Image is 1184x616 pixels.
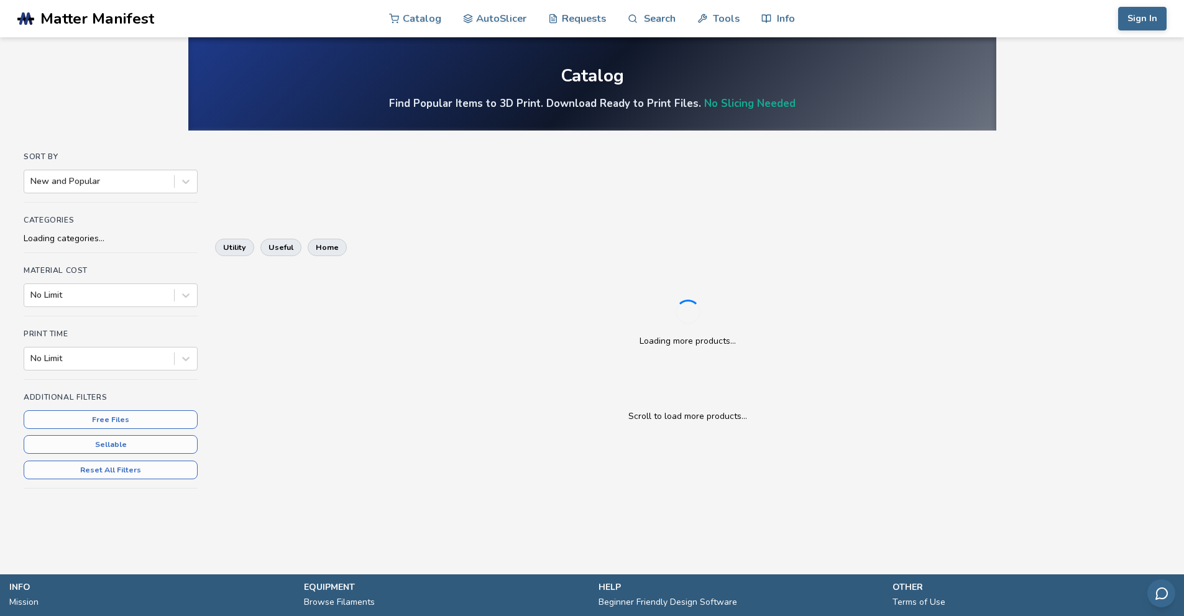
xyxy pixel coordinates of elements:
[24,461,198,479] button: Reset All Filters
[24,266,198,275] h4: Material Cost
[30,354,33,364] input: No Limit
[893,581,1175,594] p: other
[215,239,254,256] button: utility
[260,239,301,256] button: useful
[24,393,198,402] h4: Additional Filters
[227,410,1148,423] p: Scroll to load more products...
[24,216,198,224] h4: Categories
[24,410,198,429] button: Free Files
[24,152,198,161] h4: Sort By
[9,594,39,611] a: Mission
[24,435,198,454] button: Sellable
[30,177,33,186] input: New and Popular
[640,334,736,347] p: Loading more products...
[308,239,347,256] button: home
[1118,7,1167,30] button: Sign In
[304,581,586,594] p: equipment
[24,234,198,244] div: Loading categories...
[1147,579,1175,607] button: Send feedback via email
[561,67,624,86] div: Catalog
[599,581,881,594] p: help
[893,594,945,611] a: Terms of Use
[389,96,796,111] h4: Find Popular Items to 3D Print. Download Ready to Print Files.
[599,594,737,611] a: Beginner Friendly Design Software
[304,594,375,611] a: Browse Filaments
[9,581,291,594] p: info
[40,10,154,27] span: Matter Manifest
[704,96,796,111] a: No Slicing Needed
[30,290,33,300] input: No Limit
[24,329,198,338] h4: Print Time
